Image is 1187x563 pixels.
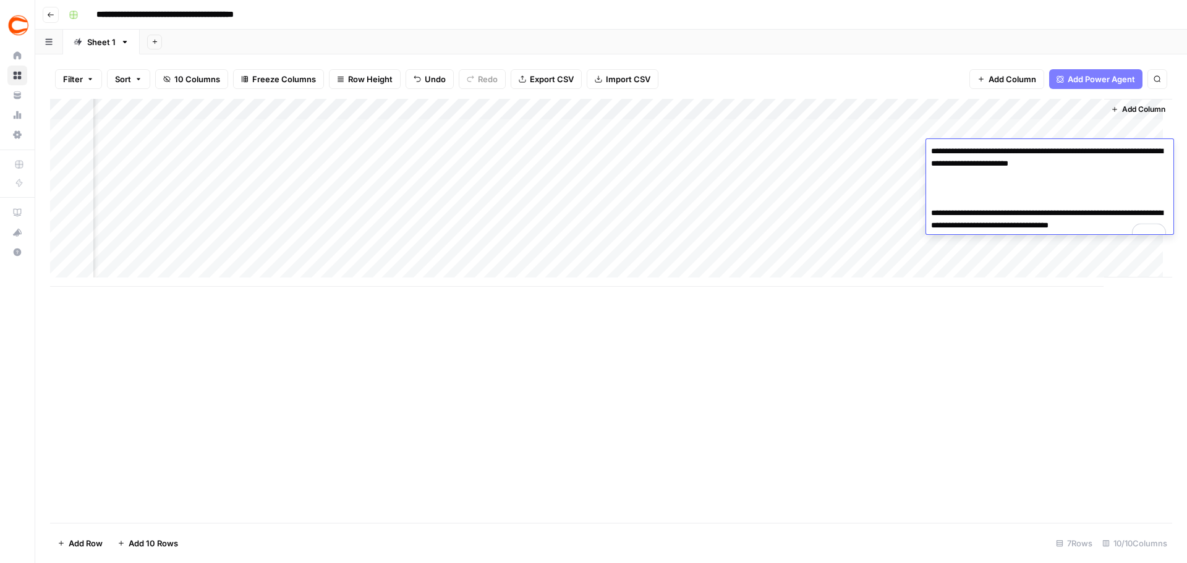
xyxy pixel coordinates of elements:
[459,69,506,89] button: Redo
[425,73,446,85] span: Undo
[530,73,574,85] span: Export CSV
[63,30,140,54] a: Sheet 1
[115,73,131,85] span: Sort
[129,537,178,549] span: Add 10 Rows
[7,203,27,222] a: AirOps Academy
[7,46,27,66] a: Home
[7,222,27,242] button: What's new?
[7,105,27,125] a: Usage
[406,69,454,89] button: Undo
[252,73,316,85] span: Freeze Columns
[329,69,401,89] button: Row Height
[7,66,27,85] a: Browse
[511,69,582,89] button: Export CSV
[1068,73,1135,85] span: Add Power Agent
[50,533,110,553] button: Add Row
[587,69,658,89] button: Import CSV
[478,73,498,85] span: Redo
[1106,101,1170,117] button: Add Column
[989,73,1036,85] span: Add Column
[107,69,150,89] button: Sort
[7,14,30,36] img: Covers Logo
[8,223,27,242] div: What's new?
[87,36,116,48] div: Sheet 1
[110,533,185,553] button: Add 10 Rows
[1049,69,1142,89] button: Add Power Agent
[7,125,27,145] a: Settings
[174,73,220,85] span: 10 Columns
[969,69,1044,89] button: Add Column
[69,537,103,549] span: Add Row
[606,73,650,85] span: Import CSV
[7,10,27,41] button: Workspace: Covers
[1051,533,1097,553] div: 7 Rows
[233,69,324,89] button: Freeze Columns
[1097,533,1172,553] div: 10/10 Columns
[155,69,228,89] button: 10 Columns
[55,69,102,89] button: Filter
[63,73,83,85] span: Filter
[1122,104,1165,115] span: Add Column
[7,242,27,262] button: Help + Support
[348,73,393,85] span: Row Height
[7,85,27,105] a: Your Data
[926,143,1173,247] textarea: To enrich screen reader interactions, please activate Accessibility in Grammarly extension settings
